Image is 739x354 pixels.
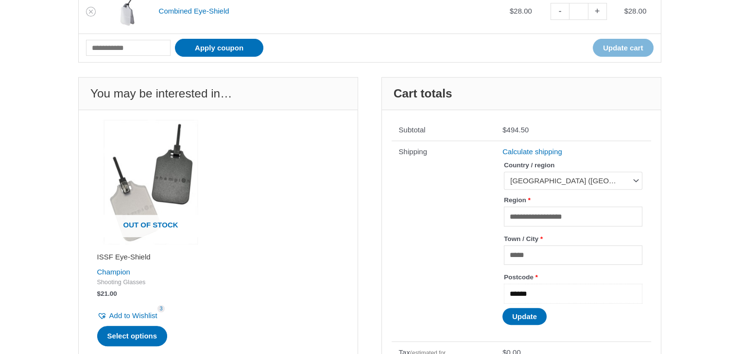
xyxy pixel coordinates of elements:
button: Apply coupon [175,39,263,57]
h2: ISSF Eye-Shield [97,252,205,262]
a: Out of stock [88,120,213,244]
a: Champion [97,268,130,276]
span: $ [502,126,506,134]
bdi: 494.50 [502,126,529,134]
a: Calculate shipping [502,147,562,156]
span: 3 [157,305,165,312]
span: Add to Wishlist [109,311,157,320]
label: Region [504,193,642,207]
span: United Kingdom (UK) [510,176,627,186]
span: Out of stock [96,215,206,237]
span: United Kingdom (UK) [504,172,642,190]
button: Update cart [593,39,653,57]
span: Shooting Glasses [97,278,205,287]
a: Select options for “ISSF Eye-Shield” [97,326,168,346]
button: Update [502,308,547,325]
span: $ [510,7,514,15]
a: + [588,3,607,20]
th: Subtotal [392,120,496,141]
bdi: 28.00 [510,7,532,15]
label: Town / City [504,232,642,245]
label: Postcode [504,271,642,284]
span: $ [97,290,101,297]
th: Shipping [392,141,496,341]
bdi: 28.00 [624,7,647,15]
a: ISSF Eye-Shield [97,252,205,265]
a: - [550,3,569,20]
h2: You may be interested in… [79,78,358,110]
input: Product quantity [569,3,588,20]
label: Country / region [504,159,642,172]
a: Combined Eye-Shield [159,7,229,15]
a: Add to Wishlist [97,309,157,322]
span: $ [624,7,628,15]
bdi: 21.00 [97,290,117,297]
a: Remove Combined Eye-Shield from cart [86,7,96,16]
img: Eye-Shield [88,120,213,244]
h2: Cart totals [382,78,661,110]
